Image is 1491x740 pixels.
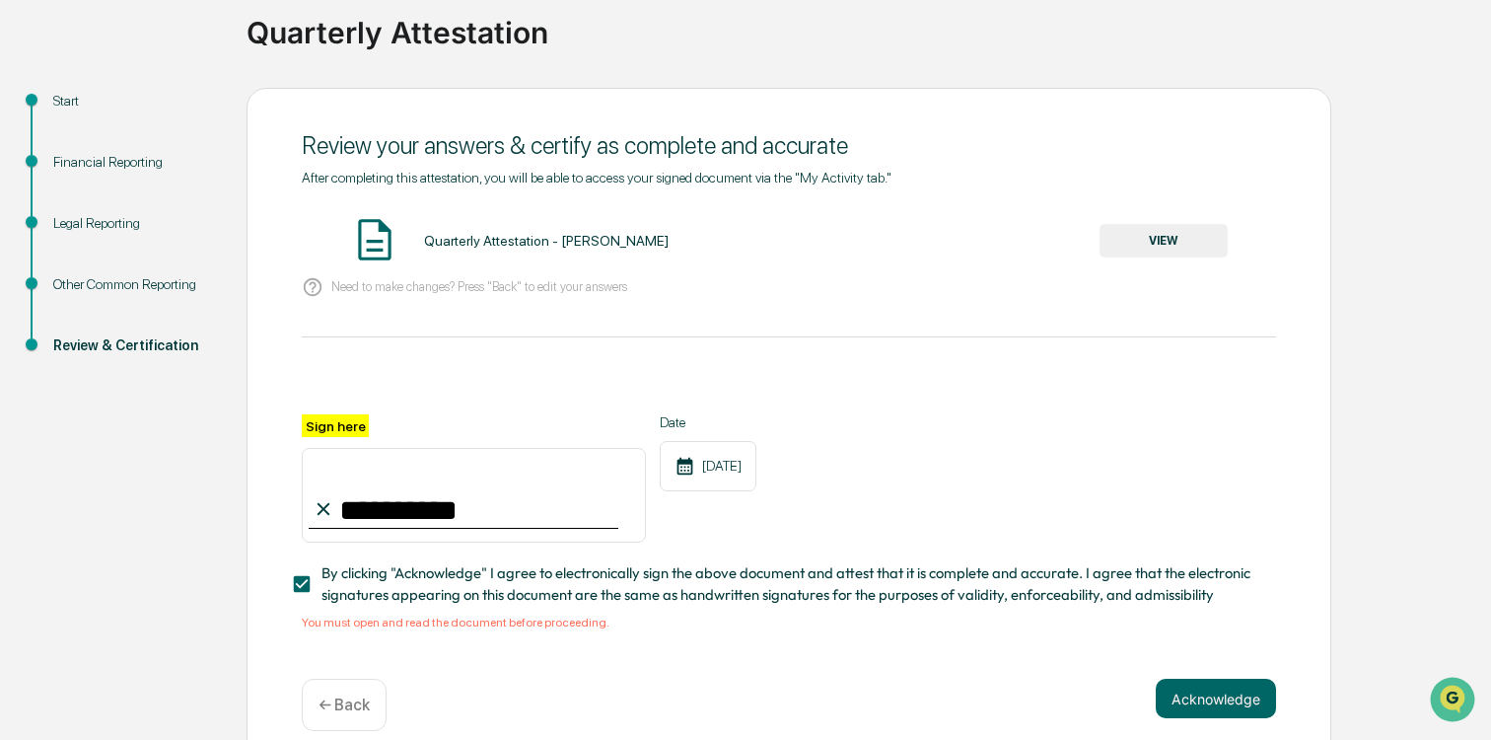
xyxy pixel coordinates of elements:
p: How can we help? [20,41,359,73]
p: ← Back [319,696,370,714]
div: Legal Reporting [53,213,215,234]
img: 1746055101610-c473b297-6a78-478c-a979-82029cc54cd1 [20,151,55,186]
label: Date [660,414,756,430]
div: Review your answers & certify as complete and accurate [302,131,1276,160]
div: 🔎 [20,288,35,304]
span: Data Lookup [39,286,124,306]
a: 🖐️Preclearance [12,241,135,276]
button: Acknowledge [1156,679,1276,718]
div: 🖐️ [20,251,35,266]
a: Powered byPylon [139,333,239,349]
div: Start [53,91,215,111]
div: [DATE] [660,441,756,491]
button: Start new chat [335,157,359,181]
span: Pylon [196,334,239,349]
button: VIEW [1100,224,1228,258]
a: 🔎Data Lookup [12,278,132,314]
span: Attestations [163,249,245,268]
span: After completing this attestation, you will be able to access your signed document via the "My Ac... [302,170,891,185]
div: Other Common Reporting [53,274,215,295]
label: Sign here [302,414,369,437]
div: Start new chat [67,151,323,171]
div: Financial Reporting [53,152,215,173]
a: 🗄️Attestations [135,241,252,276]
div: 🗄️ [143,251,159,266]
span: Preclearance [39,249,127,268]
p: Need to make changes? Press "Back" to edit your answers [331,279,627,294]
img: Document Icon [350,215,399,264]
div: You must open and read the document before proceeding. [302,616,1276,629]
div: Quarterly Attestation - [PERSON_NAME] [424,233,669,249]
div: We're available if you need us! [67,171,249,186]
div: Review & Certification [53,335,215,356]
span: By clicking "Acknowledge" I agree to electronically sign the above document and attest that it is... [321,562,1260,607]
iframe: Open customer support [1428,675,1481,728]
